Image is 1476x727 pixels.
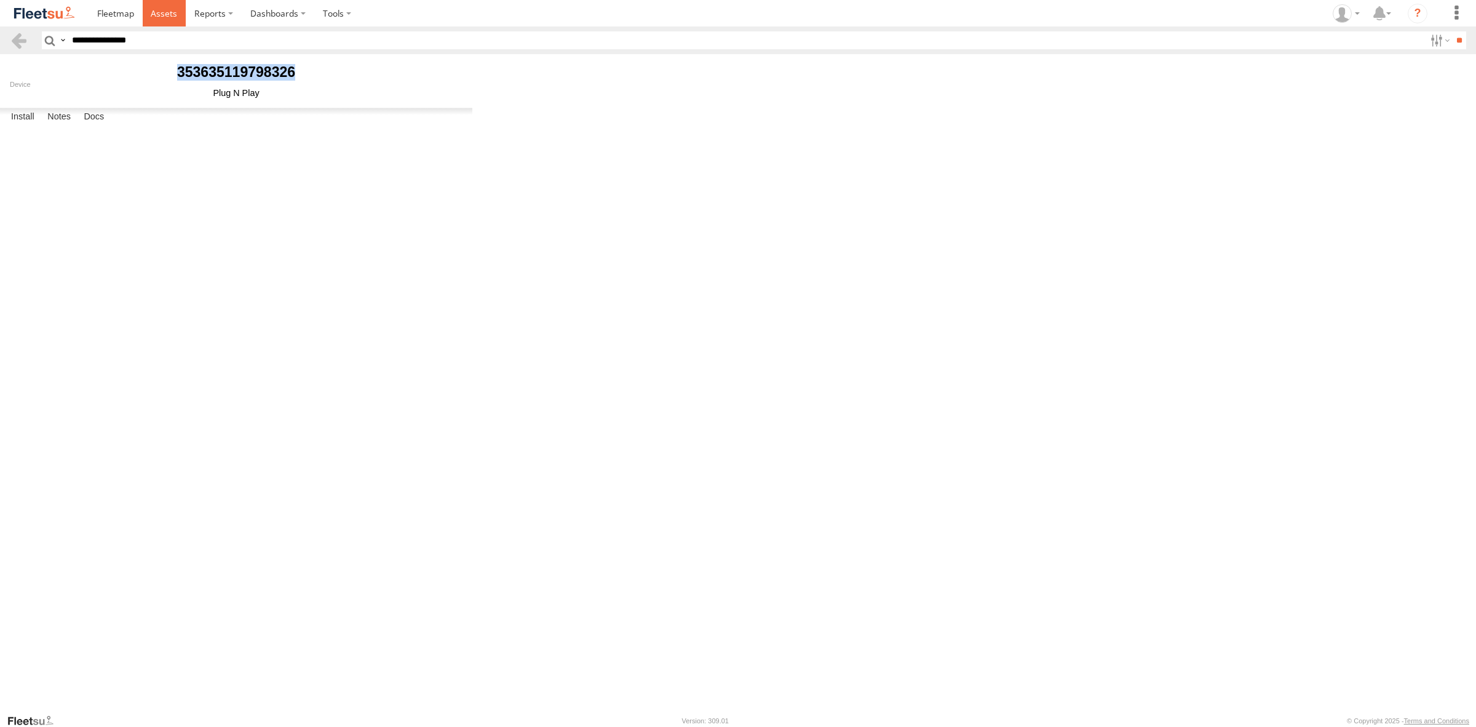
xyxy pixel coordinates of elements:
[1328,4,1364,23] div: Aasif Ayoob
[58,31,68,49] label: Search Query
[10,31,28,49] a: Back to previous Page
[12,5,76,22] img: fleetsu-logo-horizontal.svg
[77,108,110,126] label: Docs
[10,81,462,88] div: Device
[1426,31,1452,49] label: Search Filter Options
[7,715,63,727] a: Visit our Website
[1408,4,1427,23] i: ?
[177,64,295,80] b: 353635119798326
[682,717,729,725] div: Version: 309.01
[10,88,462,98] div: Plug N Play
[5,108,41,126] label: Install
[1404,717,1469,725] a: Terms and Conditions
[1347,717,1469,725] div: © Copyright 2025 -
[41,108,77,126] label: Notes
